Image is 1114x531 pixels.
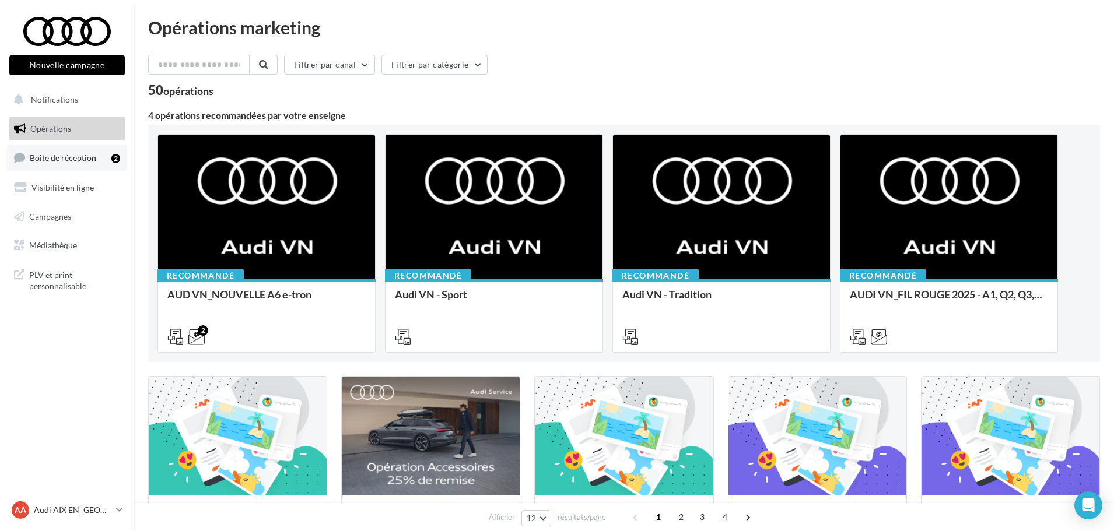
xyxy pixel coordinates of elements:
span: Afficher [489,512,515,523]
a: AA Audi AIX EN [GEOGRAPHIC_DATA] [9,499,125,521]
a: Campagnes [7,205,127,229]
span: 3 [693,508,712,526]
div: Recommandé [840,269,926,282]
a: PLV et print personnalisable [7,262,127,297]
div: 2 [111,154,120,163]
span: 4 [716,508,734,526]
div: Recommandé [157,269,244,282]
span: Notifications [31,94,78,104]
button: Filtrer par canal [284,55,375,75]
button: Notifications [7,87,122,112]
button: 12 [521,510,551,526]
button: Filtrer par catégorie [381,55,488,75]
div: 2 [198,325,208,336]
span: Opérations [30,124,71,133]
span: 1 [649,508,668,526]
span: Visibilité en ligne [31,182,94,192]
span: Médiathèque [29,240,77,250]
div: opérations [163,86,213,96]
div: Opérations marketing [148,19,1100,36]
span: 2 [672,508,691,526]
div: Audi VN - Sport [395,289,593,312]
div: Audi VN - Tradition [622,289,821,312]
span: 12 [527,514,537,523]
button: Nouvelle campagne [9,55,125,75]
div: AUDI VN_FIL ROUGE 2025 - A1, Q2, Q3, Q5 et Q4 e-tron [850,289,1048,312]
a: Opérations [7,117,127,141]
div: Open Intercom Messenger [1074,491,1102,519]
span: AA [15,504,26,516]
span: Boîte de réception [30,153,96,163]
a: Visibilité en ligne [7,175,127,200]
div: 4 opérations recommandées par votre enseigne [148,111,1100,120]
div: AUD VN_NOUVELLE A6 e-tron [167,289,366,312]
a: Médiathèque [7,233,127,258]
div: 50 [148,84,213,97]
div: Recommandé [385,269,471,282]
span: résultats/page [558,512,606,523]
a: Boîte de réception2 [7,145,127,170]
div: Recommandé [612,269,699,282]
span: PLV et print personnalisable [29,267,120,292]
p: Audi AIX EN [GEOGRAPHIC_DATA] [34,504,111,516]
span: Campagnes [29,211,71,221]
